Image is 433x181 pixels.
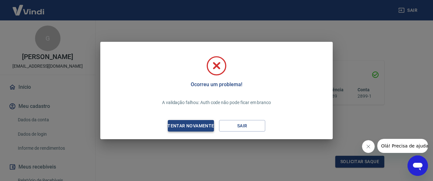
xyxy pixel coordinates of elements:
[4,4,53,10] span: Olá! Precisa de ajuda?
[377,139,428,153] iframe: Mensagem da empresa
[168,120,214,132] button: Tentar novamente
[162,99,271,106] p: A validação falhou: Auth code não pode ficar em branco
[219,120,265,132] button: Sair
[362,140,375,153] iframe: Fechar mensagem
[191,81,242,88] h5: Ocorreu um problema!
[408,155,428,176] iframe: Botão para abrir a janela de mensagens
[160,122,222,130] div: Tentar novamente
